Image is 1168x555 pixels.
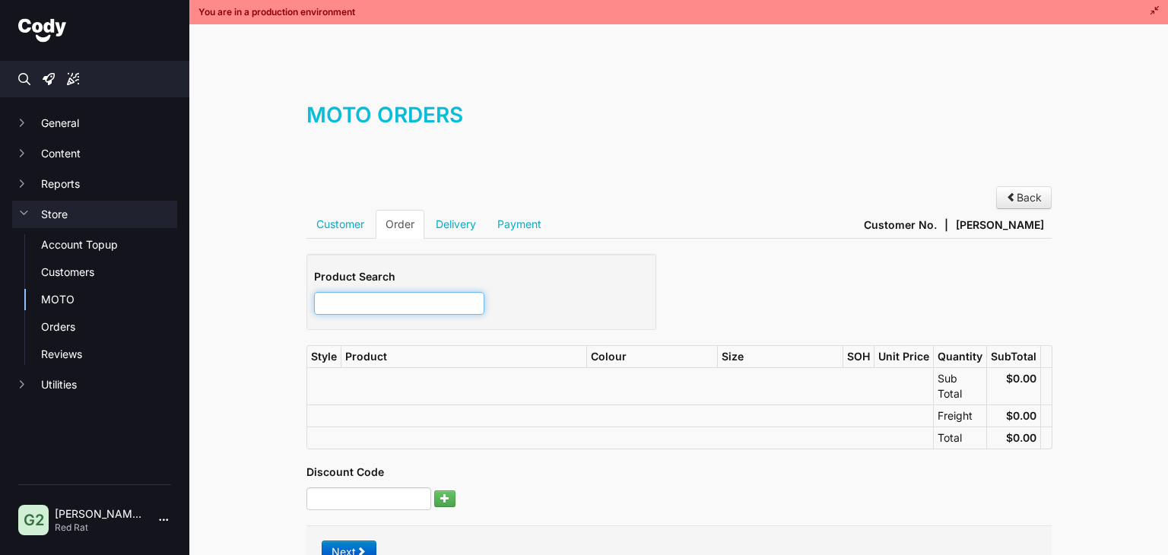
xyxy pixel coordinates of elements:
span: You are in a production environment [198,6,355,18]
strong: $0.00 [1006,431,1036,444]
a: Reviews [41,347,177,362]
th: Unit Price [874,346,933,367]
a: Customer [306,210,374,239]
a: Payment [487,210,551,239]
th: SubTotal [986,346,1040,367]
a: Account Topup [41,237,177,252]
th: Size [717,346,843,367]
span: | [944,217,948,233]
h5: Product Search [314,269,649,284]
a: Back [996,186,1052,209]
td: Sub Total [933,367,986,404]
button: Content [12,140,177,167]
td: Total [933,427,986,449]
a: Delivery [426,210,486,239]
a: Customers [41,265,177,280]
span: [PERSON_NAME] [956,217,1044,233]
th: SOH [843,346,874,367]
th: Product [341,346,587,367]
th: Quantity [933,346,986,367]
button: General [12,109,177,137]
p: [PERSON_NAME] | 2604 [55,506,147,522]
th: Colour [586,346,717,367]
td: Freight [933,404,986,427]
strong: $0.00 [1006,409,1036,422]
button: Utilities [12,371,177,398]
th: Style [306,346,341,367]
span: Customer No. [864,217,937,233]
h5: Discount Code [306,465,1052,480]
button: Store [12,201,177,228]
a: Order [376,210,424,239]
strong: $0.00 [1006,372,1036,385]
button: Reports [12,170,177,198]
a: Orders [41,319,177,335]
p: Red Rat [55,522,147,534]
a: MOTO [41,292,177,307]
h1: MOTO Orders [306,100,1052,145]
